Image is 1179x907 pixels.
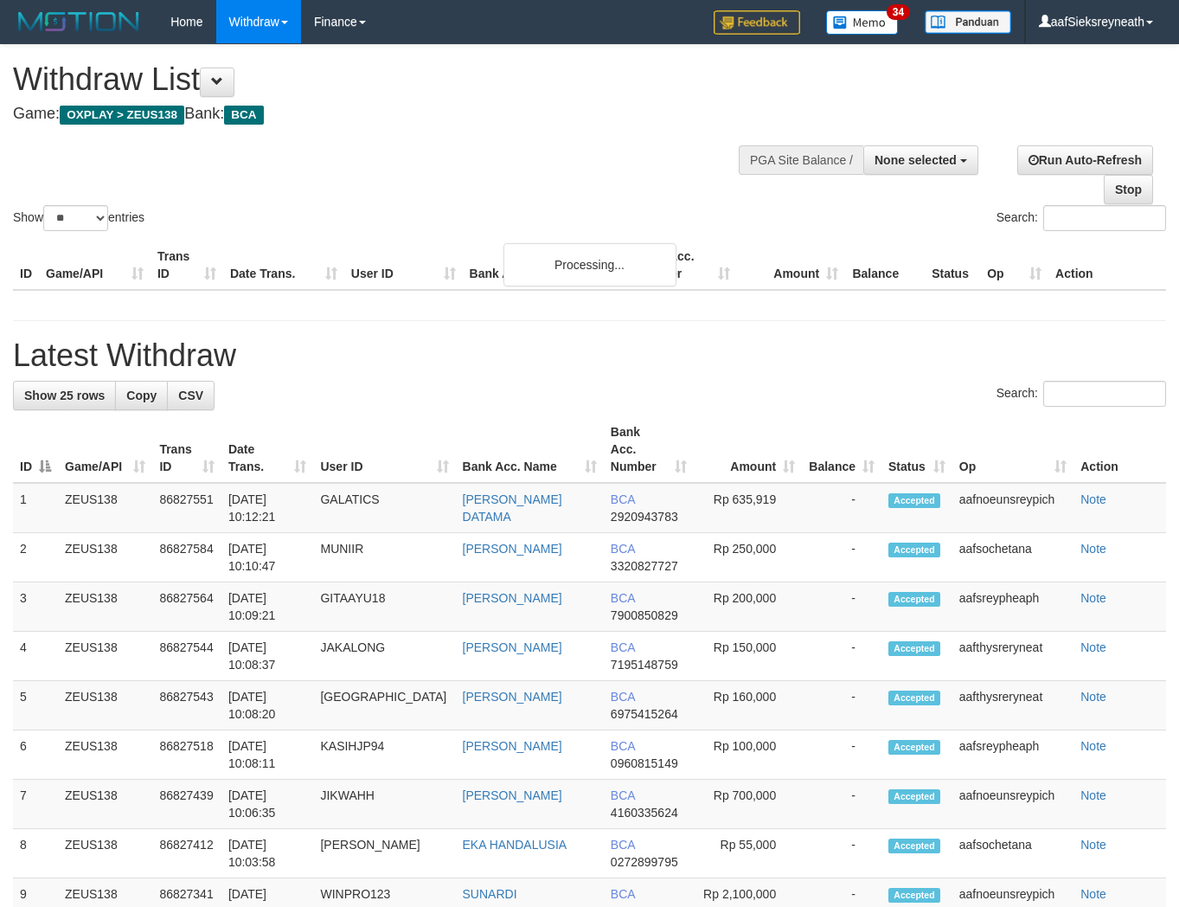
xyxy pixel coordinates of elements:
th: Op [980,241,1048,290]
input: Search: [1043,205,1166,231]
td: - [802,681,881,730]
span: Accepted [888,691,940,705]
a: CSV [167,381,215,410]
td: [DATE] 10:08:20 [221,681,314,730]
a: [PERSON_NAME] [463,690,562,704]
th: Game/API: activate to sort column ascending [58,416,152,483]
td: 8 [13,829,58,878]
td: Rp 700,000 [694,780,803,829]
th: Bank Acc. Number [629,241,737,290]
h4: Game: Bank: [13,106,769,123]
td: KASIHJP94 [313,730,455,780]
th: User ID [344,241,463,290]
th: Bank Acc. Name [463,241,630,290]
td: Rp 160,000 [694,681,803,730]
span: BCA [611,690,635,704]
span: None selected [875,153,957,167]
a: [PERSON_NAME] [463,739,562,753]
span: Copy 6975415264 to clipboard [611,707,678,721]
td: 86827551 [152,483,221,533]
td: 3 [13,582,58,632]
td: 86827518 [152,730,221,780]
div: Processing... [503,243,676,286]
td: 86827543 [152,681,221,730]
th: Game/API [39,241,151,290]
th: Status [925,241,980,290]
td: [DATE] 10:09:21 [221,582,314,632]
td: - [802,632,881,681]
td: [DATE] 10:10:47 [221,533,314,582]
span: Accepted [888,592,940,607]
span: Copy [126,389,157,402]
span: Copy 7900850829 to clipboard [611,608,678,622]
td: 6 [13,730,58,780]
span: Copy 4160335624 to clipboard [611,806,678,820]
td: MUNIIR [313,533,455,582]
td: ZEUS138 [58,730,152,780]
td: GALATICS [313,483,455,533]
td: - [802,829,881,878]
th: Bank Acc. Name: activate to sort column ascending [456,416,604,483]
a: Note [1080,690,1106,704]
td: 86827439 [152,780,221,829]
td: aafnoeunsreypich [952,780,1073,829]
img: Feedback.jpg [714,10,800,35]
td: GITAAYU18 [313,582,455,632]
a: [PERSON_NAME] DATAMA [463,492,562,524]
td: aafnoeunsreypich [952,483,1073,533]
a: Note [1080,887,1106,901]
span: Copy 0960815149 to clipboard [611,756,678,770]
span: BCA [611,739,635,753]
td: 7 [13,780,58,829]
td: 86827412 [152,829,221,878]
span: Accepted [888,493,940,508]
th: Op: activate to sort column ascending [952,416,1073,483]
td: ZEUS138 [58,582,152,632]
label: Show entries [13,205,144,231]
td: ZEUS138 [58,681,152,730]
th: Date Trans. [223,241,344,290]
a: Show 25 rows [13,381,116,410]
td: ZEUS138 [58,780,152,829]
h1: Withdraw List [13,62,769,97]
h1: Latest Withdraw [13,338,1166,373]
span: BCA [224,106,263,125]
td: [DATE] 10:06:35 [221,780,314,829]
label: Search: [996,381,1166,407]
td: - [802,533,881,582]
span: BCA [611,788,635,802]
td: JAKALONG [313,632,455,681]
td: ZEUS138 [58,483,152,533]
a: Note [1080,640,1106,654]
td: Rp 150,000 [694,632,803,681]
td: [GEOGRAPHIC_DATA] [313,681,455,730]
span: Accepted [888,740,940,755]
img: panduan.png [925,10,1011,34]
td: 2 [13,533,58,582]
span: BCA [611,838,635,852]
a: [PERSON_NAME] [463,542,562,556]
td: [DATE] 10:03:58 [221,829,314,878]
td: Rp 55,000 [694,829,803,878]
a: Copy [115,381,168,410]
span: OXPLAY > ZEUS138 [60,106,184,125]
th: Amount [737,241,845,290]
td: JIKWAHH [313,780,455,829]
th: Amount: activate to sort column ascending [694,416,803,483]
th: Action [1048,241,1166,290]
th: ID [13,241,39,290]
td: 5 [13,681,58,730]
td: Rp 200,000 [694,582,803,632]
td: 86827564 [152,582,221,632]
td: aafsreypheaph [952,730,1073,780]
div: PGA Site Balance / [739,145,863,175]
input: Search: [1043,381,1166,407]
td: - [802,730,881,780]
td: - [802,483,881,533]
span: Show 25 rows [24,389,105,402]
a: Note [1080,542,1106,556]
th: Balance: activate to sort column ascending [802,416,881,483]
span: Accepted [888,789,940,804]
span: BCA [611,492,635,506]
td: Rp 635,919 [694,483,803,533]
